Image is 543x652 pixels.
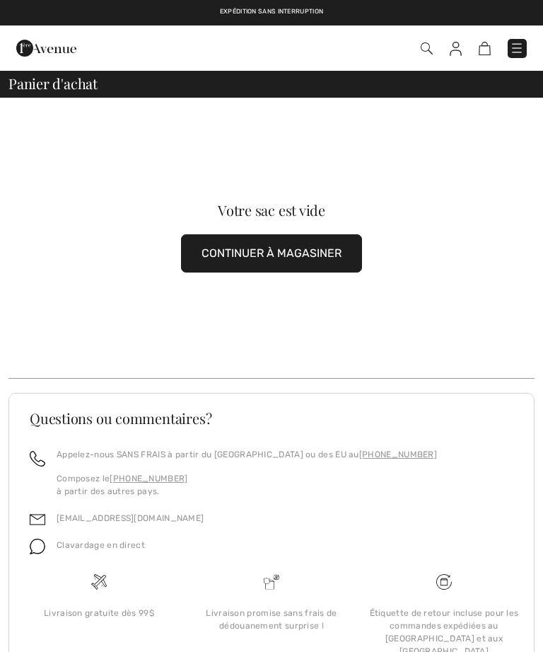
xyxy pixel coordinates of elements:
[197,607,346,632] div: Livraison promise sans frais de dédouanement surprise !
[30,451,45,467] img: call
[30,539,45,554] img: chat
[436,574,452,590] img: Livraison gratuite dès 99$
[16,34,76,62] img: 1ère Avenue
[57,540,145,550] span: Clavardage en direct
[8,76,98,91] span: Panier d'achat
[421,42,433,55] img: Recherche
[510,41,524,55] img: Menu
[35,203,508,217] div: Votre sac est vide
[264,574,279,590] img: Livraison promise sans frais de dédouanement surprise&nbsp;!
[181,234,362,273] button: CONTINUER À MAGASINER
[30,512,45,527] img: email
[24,607,174,619] div: Livraison gratuite dès 99$
[359,450,437,459] a: [PHONE_NUMBER]
[479,42,491,55] img: Panier d'achat
[450,42,462,56] img: Mes infos
[91,574,107,590] img: Livraison gratuite dès 99$
[57,448,437,461] p: Appelez-nous SANS FRAIS à partir du [GEOGRAPHIC_DATA] ou des EU au
[57,472,437,498] p: Composez le à partir des autres pays.
[16,42,76,54] a: 1ère Avenue
[57,513,204,523] a: [EMAIL_ADDRESS][DOMAIN_NAME]
[30,411,513,425] h3: Questions ou commentaires?
[110,474,187,484] a: [PHONE_NUMBER]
